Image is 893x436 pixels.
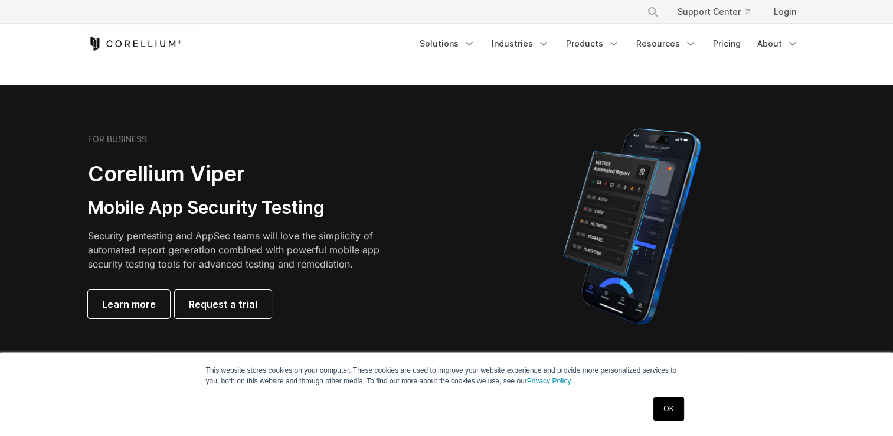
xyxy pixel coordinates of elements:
[527,377,573,385] a: Privacy Policy.
[88,161,390,187] h2: Corellium Viper
[668,1,760,22] a: Support Center
[633,1,806,22] div: Navigation Menu
[642,1,663,22] button: Search
[629,33,704,54] a: Resources
[189,297,257,311] span: Request a trial
[413,33,806,54] div: Navigation Menu
[764,1,806,22] a: Login
[750,33,806,54] a: About
[706,33,748,54] a: Pricing
[88,197,390,219] h3: Mobile App Security Testing
[206,365,688,386] p: This website stores cookies on your computer. These cookies are used to improve your website expe...
[653,397,683,421] a: OK
[485,33,557,54] a: Industries
[543,123,721,330] img: Corellium MATRIX automated report on iPhone showing app vulnerability test results across securit...
[88,229,390,271] p: Security pentesting and AppSec teams will love the simplicity of automated report generation comb...
[88,134,147,145] h6: FOR BUSINESS
[88,37,182,51] a: Corellium Home
[175,290,272,318] a: Request a trial
[559,33,627,54] a: Products
[88,290,170,318] a: Learn more
[413,33,482,54] a: Solutions
[102,297,156,311] span: Learn more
